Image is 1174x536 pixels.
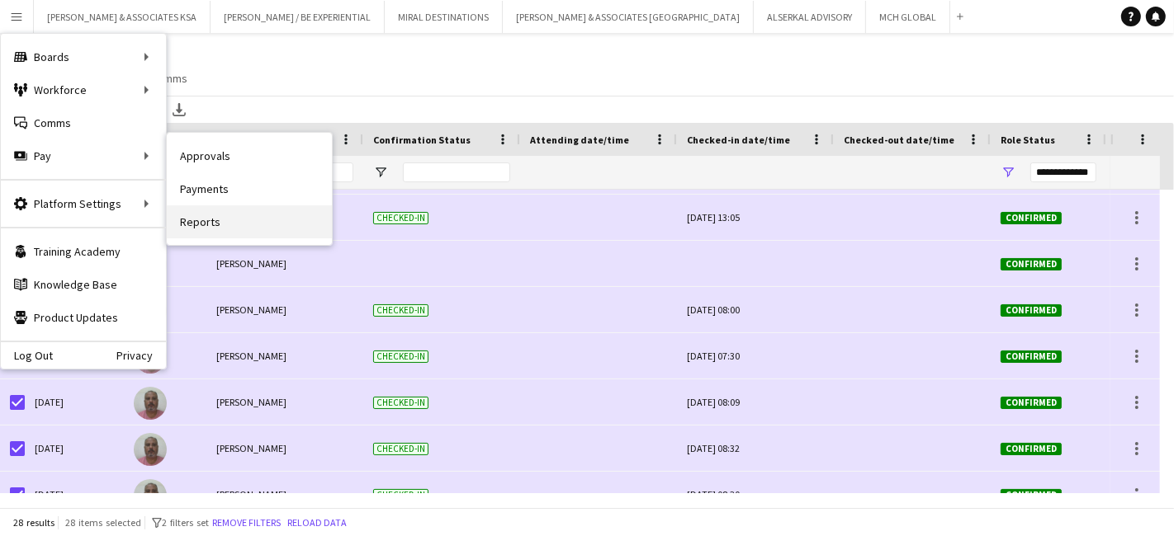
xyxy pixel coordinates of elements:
[150,71,187,86] span: Comms
[1,268,166,301] a: Knowledge Base
[211,1,385,33] button: [PERSON_NAME] / BE EXPERIENTIAL
[134,433,167,466] img: Ahmed Hegazy
[1001,443,1062,455] span: Confirmed
[216,257,286,270] span: [PERSON_NAME]
[866,1,950,33] button: MCH GLOBAL
[1,235,166,268] a: Training Academy
[1,139,166,172] div: Pay
[373,397,428,409] span: Checked-in
[167,139,332,172] a: Approvals
[373,165,388,180] button: Open Filter Menu
[1001,165,1015,180] button: Open Filter Menu
[216,350,286,362] span: [PERSON_NAME]
[1001,350,1062,363] span: Confirmed
[1,106,166,139] a: Comms
[34,1,211,33] button: [PERSON_NAME] & ASSOCIATES KSA
[373,304,428,317] span: Checked-in
[687,134,790,146] span: Checked-in date/time
[25,426,124,471] div: [DATE]
[1,187,166,220] div: Platform Settings
[167,172,332,205] a: Payments
[687,472,824,517] div: [DATE] 08:30
[134,387,167,420] img: Ahmed Hegazy
[116,349,166,362] a: Privacy
[134,479,167,512] img: Ahmed Hegazy
[373,350,428,363] span: Checked-in
[687,379,824,425] div: [DATE] 08:09
[216,303,286,316] span: [PERSON_NAME]
[162,516,209,529] span: 2 filters set
[144,68,194,89] a: Comms
[1001,134,1055,146] span: Role Status
[1001,304,1062,317] span: Confirmed
[1,349,53,362] a: Log Out
[403,162,510,182] input: Confirmation Status Filter Input
[687,426,824,471] div: [DATE] 08:32
[169,100,189,120] app-action-btn: Export XLSX
[216,488,286,501] span: [PERSON_NAME]
[530,134,629,146] span: Attending date/time
[754,1,866,33] button: ALSERKAL ADVISORY
[373,443,428,455] span: Checked-in
[373,134,471,146] span: Confirmation Status
[1001,489,1062,501] span: Confirmed
[373,212,428,224] span: Checked-in
[25,379,124,425] div: [DATE]
[1,73,166,106] div: Workforce
[216,396,286,408] span: [PERSON_NAME]
[385,1,503,33] button: MIRAL DESTINATIONS
[1001,397,1062,409] span: Confirmed
[1001,212,1062,224] span: Confirmed
[65,516,141,529] span: 28 items selected
[373,489,428,501] span: Checked-in
[216,442,286,454] span: [PERSON_NAME]
[1,301,166,334] a: Product Updates
[687,333,824,378] div: [DATE] 07:30
[167,205,332,238] a: Reports
[25,472,124,517] div: [DATE]
[284,514,350,532] button: Reload data
[503,1,754,33] button: [PERSON_NAME] & ASSOCIATES [GEOGRAPHIC_DATA]
[844,134,954,146] span: Checked-out date/time
[687,195,824,240] div: [DATE] 13:05
[209,514,284,532] button: Remove filters
[1,40,166,73] div: Boards
[1001,258,1062,270] span: Confirmed
[687,287,824,332] div: [DATE] 08:00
